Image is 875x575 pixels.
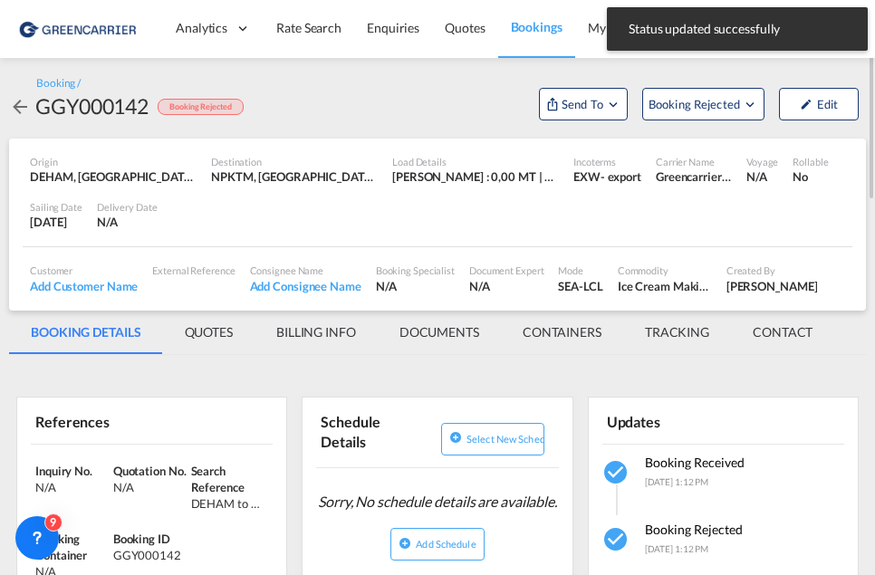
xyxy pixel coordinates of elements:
div: Add Consignee Name [250,278,361,294]
div: Customer [30,264,138,277]
div: Booking Specialist [376,264,455,277]
md-pagination-wrapper: Use the left and right arrow keys to navigate between tabs [9,311,834,354]
div: Created By [726,264,818,277]
span: Quotes [445,20,485,35]
div: - export [601,168,641,185]
div: Sailing Date [30,200,82,214]
span: Analytics [176,19,227,37]
span: Send To [560,95,605,113]
span: Bookings [511,19,562,34]
md-tab-item: TRACKING [623,311,731,354]
div: Rollable [793,155,828,168]
div: Origin [30,155,197,168]
div: No [793,168,828,185]
div: DEHAM, Hamburg, Germany, Western Europe, Europe [30,168,197,185]
span: Enquiries [367,20,419,35]
span: Status updated successfully [623,20,851,38]
md-icon: icon-plus-circle [399,537,411,550]
md-tab-item: CONTAINERS [501,311,623,354]
div: Voyage [746,155,778,168]
span: Rate Search [276,20,341,35]
div: N/A [35,479,109,495]
div: EXW [573,168,601,185]
md-icon: icon-plus-circle [449,431,462,444]
div: Destination [211,155,378,168]
md-icon: icon-arrow-left [9,96,31,118]
span: Booking Rejected [645,522,743,537]
md-icon: icon-checkbox-marked-circle [602,458,631,487]
div: Booking / [36,76,81,91]
div: Isabel Huebner [726,278,818,294]
div: GGY000142 [35,91,149,120]
span: Select new schedule [466,433,559,445]
div: Add Customer Name [30,278,138,294]
span: Inquiry No. [35,464,92,478]
div: N/A [746,168,778,185]
span: Booking Received [645,455,745,470]
span: [DATE] 1:12 PM [645,543,709,554]
span: Booking Rejected [649,95,742,113]
div: Ice Cream Making Machinery (including Malt and Milkshake Equipment) [618,278,712,294]
div: N/A [97,214,158,230]
md-icon: icon-checkbox-marked-circle [602,525,631,554]
md-icon: icon-pencil [800,98,812,110]
div: 30 Sep 2025 [30,214,82,230]
body: Editor, editor10 [18,18,222,37]
span: Tracking Container [35,532,87,562]
div: Consignee Name [250,264,361,277]
span: Sorry, No schedule details are available. [311,484,564,519]
div: Load Details [392,155,559,168]
button: icon-plus-circleSelect new schedule [441,423,544,455]
md-tab-item: QUOTES [163,311,255,354]
button: icon-pencilEdit [779,88,859,120]
div: Schedule Details [316,405,434,460]
div: N/A [469,278,544,294]
span: Search Reference [191,464,245,494]
div: Commodity [618,264,712,277]
md-tab-item: BILLING INFO [255,311,378,354]
span: [DATE] 1:12 PM [645,476,709,487]
div: Greencarrier Consolidators [656,168,732,185]
div: External Reference [152,264,235,277]
span: Booking ID [113,532,170,546]
div: Mode [558,264,602,277]
div: Document Expert [469,264,544,277]
button: Open demo menu [642,88,764,120]
div: Delivery Date [97,200,158,214]
md-tab-item: CONTACT [731,311,834,354]
div: Booking Rejected [158,99,243,116]
div: Updates [602,405,720,436]
span: My Company [588,19,662,37]
div: References [31,405,149,436]
button: icon-plus-circleAdd Schedule [390,528,484,561]
div: GGY000142 [113,547,187,563]
div: NPKTM, Kathmandu, Nepal, Indian Subcontinent, Asia Pacific [211,168,378,185]
div: Carrier Name [656,155,732,168]
span: Quotation No. [113,464,187,478]
div: N/A [376,278,455,294]
span: Add Schedule [416,538,476,550]
div: icon-arrow-left [9,91,35,120]
img: 1378a7308afe11ef83610d9e779c6b34.png [18,8,140,49]
div: Incoterms [573,155,641,168]
button: Open demo menu [539,88,628,120]
md-tab-item: BOOKING DETAILS [9,311,163,354]
div: N/A [113,479,187,495]
div: DEHAM to NPKTM/ 30 September, 2025 [191,495,264,512]
md-tab-item: DOCUMENTS [378,311,501,354]
div: [PERSON_NAME] : 0,00 MT | Volumetric Wt : 1,00 CBM | Chargeable Wt : 1,00 W/M [392,168,559,185]
div: SEA-LCL [558,278,602,294]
